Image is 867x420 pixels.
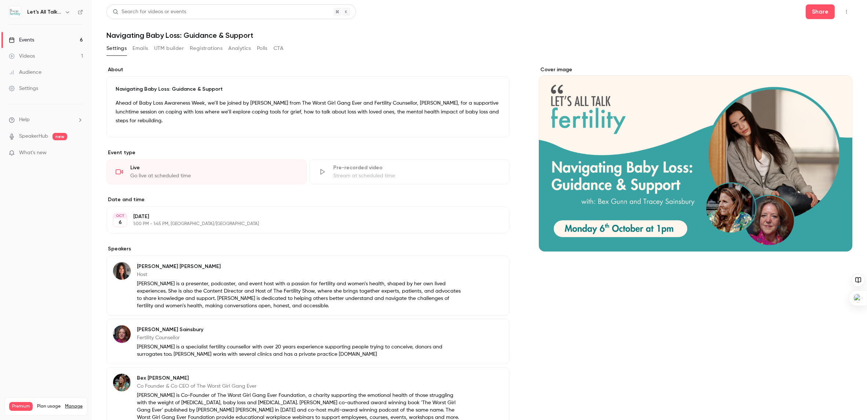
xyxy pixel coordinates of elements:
[133,221,471,227] p: 1:00 PM - 1:45 PM, [GEOGRAPHIC_DATA]/[GEOGRAPHIC_DATA]
[333,172,500,180] div: Stream at scheduled time
[19,149,47,157] span: What's new
[137,343,462,358] p: [PERSON_NAME] is a specialist fertility counsellor with over 20 years experience supporting peopl...
[74,150,83,156] iframe: Noticeable Trigger
[106,256,509,316] div: Sophie Sulehria[PERSON_NAME] [PERSON_NAME]Host[PERSON_NAME] is a presenter, podcaster, and event ...
[113,374,131,391] img: Bex Gunn
[106,245,509,253] label: Speakers
[539,66,852,251] section: Cover image
[52,133,67,140] span: new
[19,116,30,124] span: Help
[137,334,462,341] p: Fertility Counsellor
[116,99,500,125] p: Ahead of Baby Loss Awareness Week, we’ll be joined by [PERSON_NAME] from The Worst Girl Gang Ever...
[190,43,222,54] button: Registrations
[257,43,268,54] button: Polls
[113,262,131,280] img: Sophie Sulehria
[333,164,500,171] div: Pre-recorded video
[137,271,462,278] p: Host
[137,374,462,382] p: Bex [PERSON_NAME]
[9,36,34,44] div: Events
[106,319,509,364] div: Tracey Sainsbury[PERSON_NAME] SainsburyFertility Counsellor[PERSON_NAME] is a specialist fertilit...
[106,159,306,184] div: LiveGo live at scheduled time
[137,280,462,309] p: [PERSON_NAME] is a presenter, podcaster, and event host with a passion for fertility and women’s ...
[27,8,62,16] h6: Let's All Talk Fertility Live
[116,86,500,93] p: Navigating Baby Loss: Guidance & Support
[65,403,83,409] a: Manage
[137,263,462,270] p: [PERSON_NAME] [PERSON_NAME]
[273,43,283,54] button: CTA
[130,172,297,180] div: Go live at scheduled time
[539,66,852,73] label: Cover image
[19,133,48,140] a: SpeakerHub
[806,4,835,19] button: Share
[106,43,127,54] button: Settings
[113,213,127,218] div: OCT
[309,159,509,184] div: Pre-recorded videoStream at scheduled time
[119,219,122,226] p: 6
[106,31,852,40] h1: Navigating Baby Loss: Guidance & Support
[228,43,251,54] button: Analytics
[137,326,462,333] p: [PERSON_NAME] Sainsbury
[154,43,184,54] button: UTM builder
[9,402,33,411] span: Premium
[9,85,38,92] div: Settings
[113,8,186,16] div: Search for videos or events
[137,383,462,390] p: Co Founder & Co CEO of The Worst Girl Gang Ever
[9,6,21,18] img: Let's All Talk Fertility Live
[106,66,509,73] label: About
[37,403,61,409] span: Plan usage
[9,52,35,60] div: Videos
[133,43,148,54] button: Emails
[106,196,509,203] label: Date and time
[130,164,297,171] div: Live
[133,213,471,220] p: [DATE]
[9,69,41,76] div: Audience
[9,116,83,124] li: help-dropdown-opener
[106,149,509,156] p: Event type
[113,325,131,343] img: Tracey Sainsbury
